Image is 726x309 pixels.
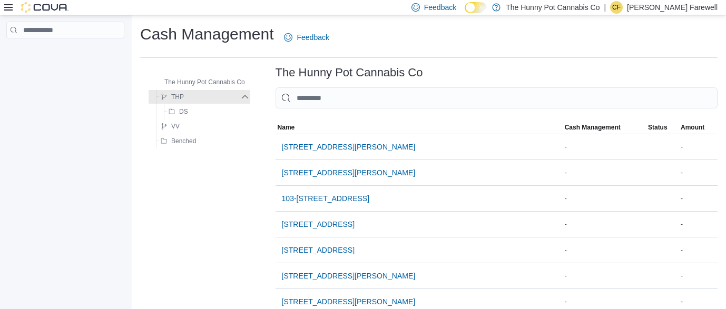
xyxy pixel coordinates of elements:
a: Feedback [280,27,333,48]
span: Name [278,123,295,132]
button: Name [276,121,563,134]
div: - [563,244,646,256]
span: Feedback [424,2,456,13]
span: 103-[STREET_ADDRESS] [282,193,370,204]
div: - [563,270,646,282]
h3: The Hunny Pot Cannabis Co [276,66,423,79]
button: 103-[STREET_ADDRESS] [278,188,374,209]
div: - [563,141,646,153]
span: [STREET_ADDRESS][PERSON_NAME] [282,296,416,307]
input: Dark Mode [465,2,487,13]
div: - [679,166,718,179]
input: This is a search bar. As you type, the results lower in the page will automatically filter. [276,87,718,108]
button: [STREET_ADDRESS][PERSON_NAME] [278,162,420,183]
span: THP [171,93,184,101]
span: [STREET_ADDRESS][PERSON_NAME] [282,142,416,152]
button: [STREET_ADDRESS] [278,240,359,261]
p: | [604,1,606,14]
div: - [679,295,718,308]
span: VV [171,122,180,131]
button: DS [164,105,192,118]
span: CF [612,1,621,14]
span: Amount [681,123,704,132]
button: Status [646,121,679,134]
div: - [563,192,646,205]
button: [STREET_ADDRESS][PERSON_NAME] [278,265,420,286]
button: [STREET_ADDRESS][PERSON_NAME] [278,136,420,157]
p: [PERSON_NAME] Farewell [627,1,718,14]
img: Cova [21,2,68,13]
span: Feedback [297,32,329,43]
div: Conner Farewell [610,1,623,14]
button: Cash Management [563,121,646,134]
div: - [679,244,718,256]
span: [STREET_ADDRESS] [282,219,355,230]
p: The Hunny Pot Cannabis Co [506,1,600,14]
button: Benched [156,135,200,147]
span: [STREET_ADDRESS][PERSON_NAME] [282,167,416,178]
nav: Complex example [6,41,124,66]
span: Benched [171,137,196,145]
div: - [679,270,718,282]
button: [STREET_ADDRESS] [278,214,359,235]
div: - [563,295,646,308]
div: - [679,218,718,231]
span: [STREET_ADDRESS] [282,245,355,255]
div: - [679,141,718,153]
button: Amount [679,121,718,134]
span: DS [179,107,188,116]
div: - [563,218,646,231]
h1: Cash Management [140,24,273,45]
span: [STREET_ADDRESS][PERSON_NAME] [282,271,416,281]
button: VV [156,120,184,133]
span: Status [648,123,668,132]
div: - [563,166,646,179]
div: - [679,192,718,205]
span: Cash Management [565,123,621,132]
button: The Hunny Pot Cannabis Co [150,76,249,88]
button: THP [156,91,188,103]
span: The Hunny Pot Cannabis Co [164,78,245,86]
